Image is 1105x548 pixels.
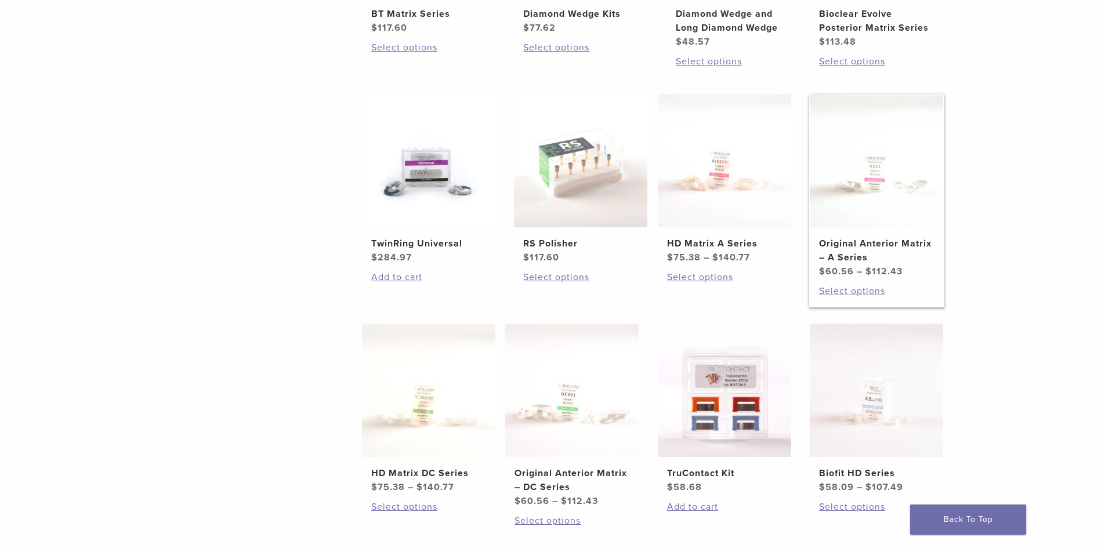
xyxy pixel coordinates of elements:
bdi: 75.38 [371,481,405,493]
span: $ [523,22,530,34]
span: $ [416,481,423,493]
a: Select options for “Bioclear Evolve Posterior Matrix Series” [819,55,934,68]
a: Original Anterior Matrix - A SeriesOriginal Anterior Matrix – A Series [809,94,944,278]
h2: HD Matrix DC Series [371,466,486,480]
span: – [408,481,414,493]
bdi: 112.43 [561,495,598,507]
span: $ [712,252,719,263]
h2: Original Anterior Matrix – DC Series [515,466,629,494]
bdi: 60.56 [819,266,854,277]
a: Add to cart: “TruContact Kit” [667,500,782,514]
span: $ [865,266,872,277]
a: Biofit HD SeriesBiofit HD Series [809,324,944,494]
a: Select options for “Diamond Wedge Kits” [523,41,638,55]
bdi: 107.49 [865,481,903,493]
bdi: 113.48 [819,36,856,48]
img: TruContact Kit [658,324,791,457]
span: – [552,495,558,507]
bdi: 58.68 [667,481,702,493]
a: Add to cart: “TwinRing Universal” [371,270,486,284]
h2: Diamond Wedge Kits [523,7,638,21]
bdi: 284.97 [371,252,412,263]
bdi: 48.57 [676,36,710,48]
span: $ [865,481,872,493]
bdi: 58.09 [819,481,854,493]
bdi: 112.43 [865,266,903,277]
bdi: 140.77 [416,481,454,493]
span: $ [371,22,378,34]
img: Original Anterior Matrix - DC Series [505,324,639,457]
span: – [857,266,863,277]
span: $ [371,252,378,263]
h2: HD Matrix A Series [667,237,782,251]
span: – [857,481,863,493]
img: Biofit HD Series [810,324,943,457]
span: $ [371,481,378,493]
span: $ [819,266,825,277]
span: $ [667,481,673,493]
img: TwinRing Universal [362,94,495,227]
h2: Bioclear Evolve Posterior Matrix Series [819,7,934,35]
span: – [704,252,709,263]
h2: TwinRing Universal [371,237,486,251]
a: HD Matrix DC SeriesHD Matrix DC Series [361,324,497,494]
a: Select options for “HD Matrix DC Series” [371,500,486,514]
span: $ [561,495,567,507]
bdi: 75.38 [667,252,701,263]
span: $ [515,495,521,507]
h2: Original Anterior Matrix – A Series [819,237,934,264]
h2: BT Matrix Series [371,7,486,21]
a: Select options for “Diamond Wedge and Long Diamond Wedge” [676,55,791,68]
a: TwinRing UniversalTwinRing Universal $284.97 [361,94,497,264]
bdi: 77.62 [523,22,556,34]
h2: Diamond Wedge and Long Diamond Wedge [676,7,791,35]
a: Select options for “Biofit HD Series” [819,500,934,514]
span: $ [819,481,825,493]
span: $ [523,252,530,263]
a: Original Anterior Matrix - DC SeriesOriginal Anterior Matrix – DC Series [505,324,640,508]
img: HD Matrix A Series [658,94,791,227]
bdi: 117.60 [371,22,407,34]
a: Back To Top [910,505,1026,535]
a: HD Matrix A SeriesHD Matrix A Series [657,94,792,264]
a: Select options for “HD Matrix A Series” [667,270,782,284]
span: $ [676,36,682,48]
span: $ [667,252,673,263]
bdi: 140.77 [712,252,750,263]
a: Select options for “Original Anterior Matrix - DC Series” [515,514,629,528]
h2: Biofit HD Series [819,466,934,480]
a: RS PolisherRS Polisher $117.60 [513,94,648,264]
h2: TruContact Kit [667,466,782,480]
img: RS Polisher [514,94,647,227]
a: Select options for “RS Polisher” [523,270,638,284]
a: TruContact KitTruContact Kit $58.68 [657,324,792,494]
bdi: 60.56 [515,495,549,507]
span: $ [819,36,825,48]
a: Select options for “BT Matrix Series” [371,41,486,55]
a: Select options for “Original Anterior Matrix - A Series” [819,284,934,298]
h2: RS Polisher [523,237,638,251]
img: HD Matrix DC Series [362,324,495,457]
img: Original Anterior Matrix - A Series [810,94,943,227]
bdi: 117.60 [523,252,559,263]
